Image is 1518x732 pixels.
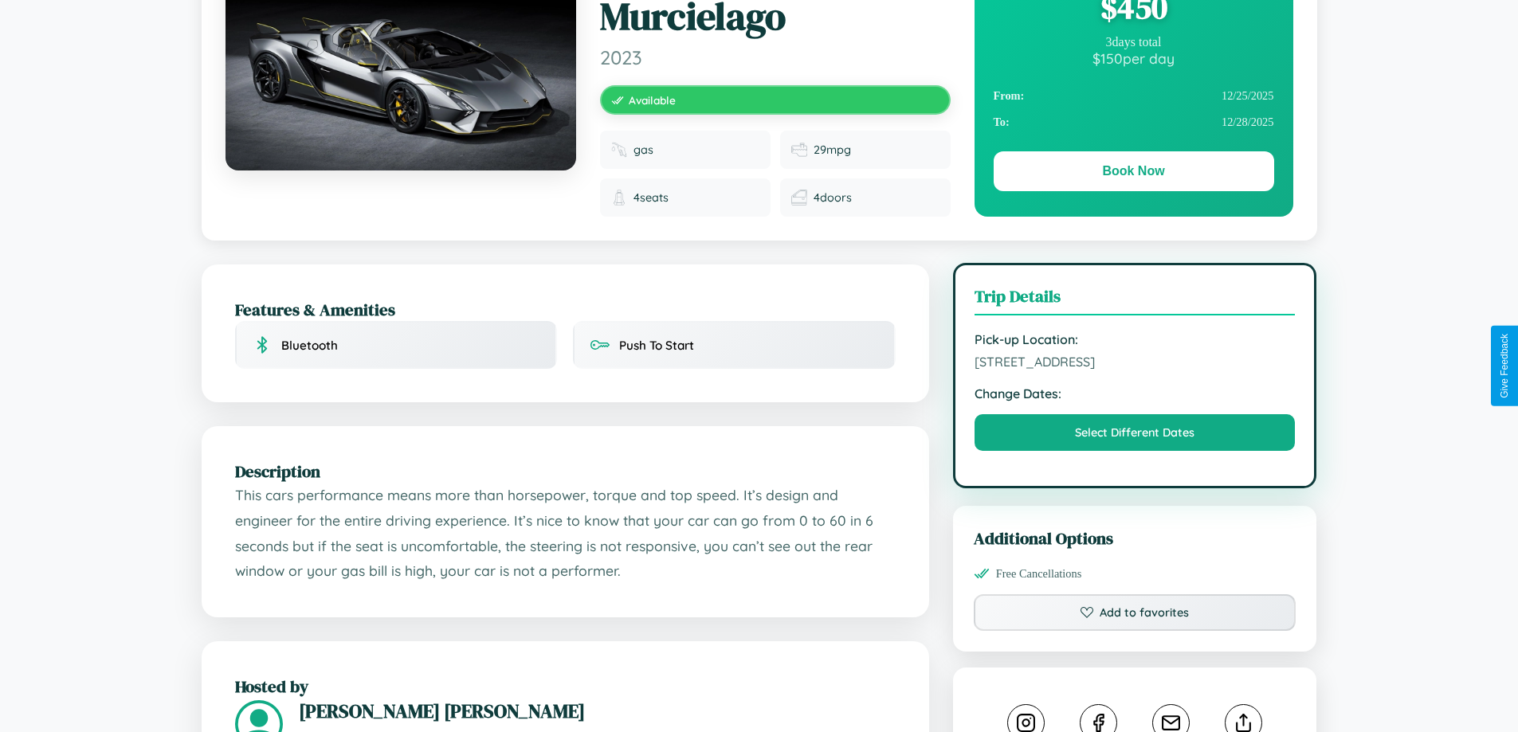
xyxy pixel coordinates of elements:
[299,698,896,724] h3: [PERSON_NAME] [PERSON_NAME]
[974,526,1296,550] h3: Additional Options
[975,284,1296,315] h3: Trip Details
[994,49,1274,67] div: $ 150 per day
[814,190,852,205] span: 4 doors
[235,460,896,483] h2: Description
[235,483,896,584] p: This cars performance means more than horsepower, torque and top speed. It’s design and engineer ...
[600,45,951,69] span: 2023
[791,190,807,206] img: Doors
[974,594,1296,631] button: Add to favorites
[1499,334,1510,398] div: Give Feedback
[619,338,694,353] span: Push To Start
[975,331,1296,347] strong: Pick-up Location:
[994,89,1025,103] strong: From:
[633,190,669,205] span: 4 seats
[611,142,627,158] img: Fuel type
[996,567,1082,581] span: Free Cancellations
[975,354,1296,370] span: [STREET_ADDRESS]
[611,190,627,206] img: Seats
[235,675,896,698] h2: Hosted by
[975,414,1296,451] button: Select Different Dates
[994,109,1274,135] div: 12 / 28 / 2025
[975,386,1296,401] strong: Change Dates:
[994,115,1010,129] strong: To:
[994,35,1274,49] div: 3 days total
[281,338,338,353] span: Bluetooth
[629,93,676,107] span: Available
[235,298,896,321] h2: Features & Amenities
[814,143,851,157] span: 29 mpg
[633,143,653,157] span: gas
[994,151,1274,191] button: Book Now
[994,83,1274,109] div: 12 / 25 / 2025
[791,142,807,158] img: Fuel efficiency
